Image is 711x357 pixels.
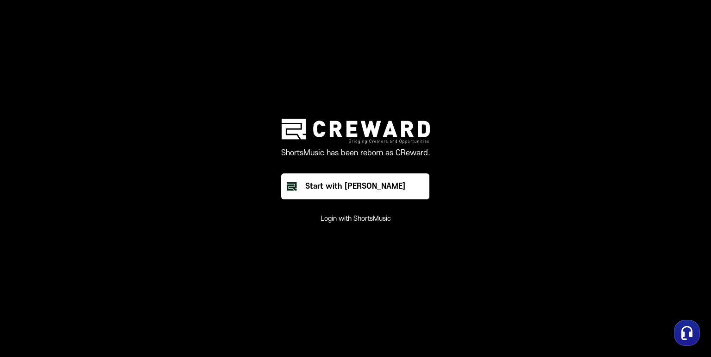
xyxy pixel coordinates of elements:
div: Start with [PERSON_NAME] [305,181,405,192]
button: Login with ShortsMusic [321,214,391,223]
p: ShortsMusic has been reborn as CReward. [281,147,430,159]
button: Start with [PERSON_NAME] [281,173,429,199]
img: creward logo [282,119,430,143]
